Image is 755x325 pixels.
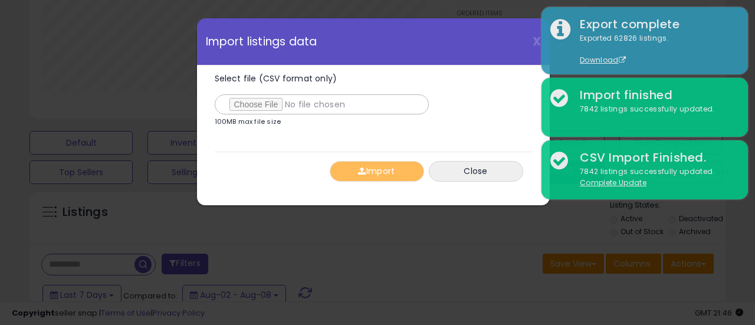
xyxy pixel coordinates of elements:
[330,161,424,182] button: Import
[206,36,317,47] span: Import listings data
[571,87,739,104] div: Import finished
[215,73,337,84] span: Select file (CSV format only)
[571,166,739,188] div: 7842 listings successfully updated.
[533,33,541,50] span: X
[571,16,739,33] div: Export complete
[571,33,739,66] div: Exported 62826 listings.
[580,178,646,188] u: Complete Update
[571,149,739,166] div: CSV Import Finished.
[571,104,739,115] div: 7842 listings successfully updated.
[580,55,626,65] a: Download
[215,119,281,125] p: 100MB max file size
[429,161,523,182] button: Close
